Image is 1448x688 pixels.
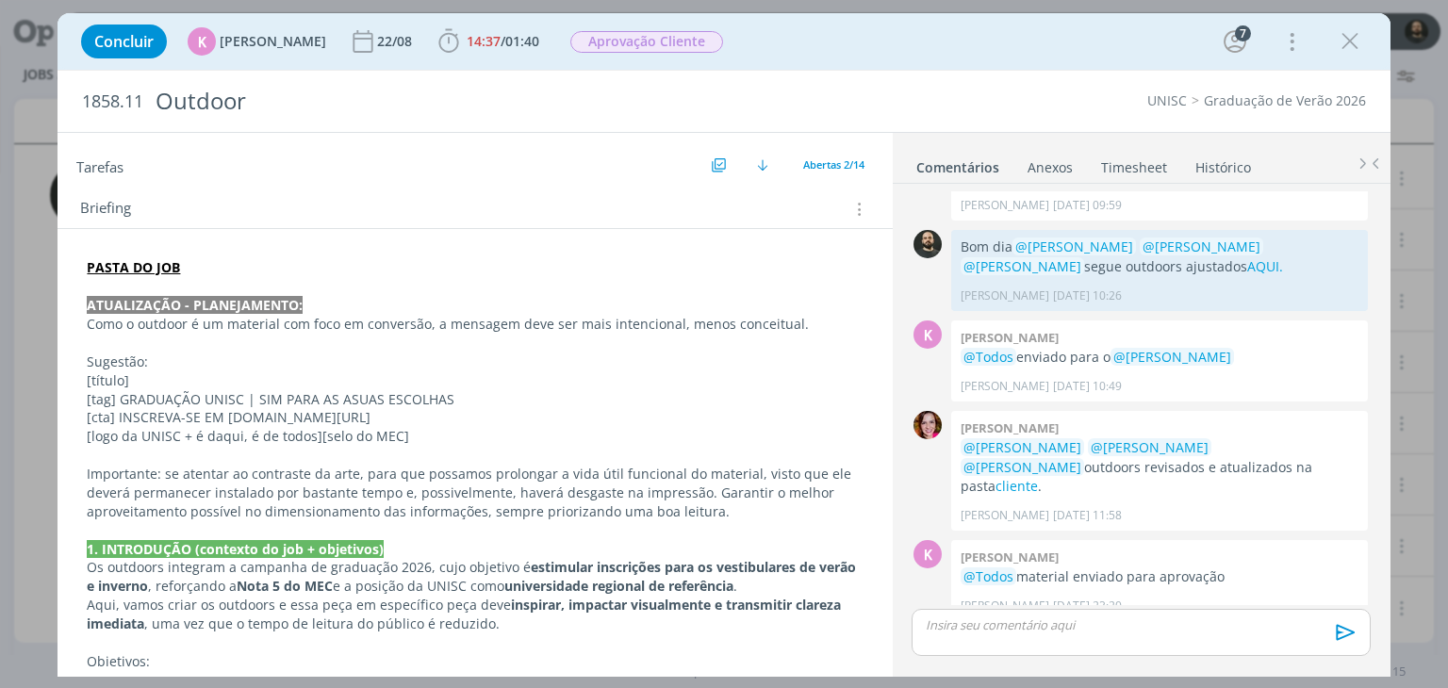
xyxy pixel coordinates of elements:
strong: 1. INTRODUÇÃO (contexto do job + objetivos) [87,540,384,558]
strong: ATUALIZAÇÃO - PLANEJAMENTO: [87,296,303,314]
span: 01:40 [505,32,539,50]
div: 7 [1235,25,1251,41]
p: material enviado para aprovação [961,567,1358,586]
button: K[PERSON_NAME] [188,27,326,56]
a: Timesheet [1100,150,1168,177]
p: Aqui, vamos criar os outdoors e essa peça em específico peça deve , uma vez que o tempo de leitur... [87,596,863,633]
a: PASTA DO JOB [87,258,180,276]
b: [PERSON_NAME] [961,419,1059,436]
div: Anexos [1028,158,1073,177]
p: Objetivos: [87,652,863,671]
span: [DATE] 10:26 [1053,287,1122,304]
p: [cta] INSCREVA-SE EM [DOMAIN_NAME][URL] [87,408,863,427]
button: Concluir [81,25,167,58]
span: @[PERSON_NAME] [1113,348,1231,366]
span: @[PERSON_NAME] [1091,438,1209,456]
p: Os outdoors integram a campanha de graduação 2026, cujo objetivo é , reforçando a e a posição da ... [87,558,863,596]
strong: estimular inscrições para os vestibulares de verão e inverno [87,558,860,595]
div: K [913,320,942,349]
span: 1858.11 [82,91,143,112]
span: [DATE] 11:58 [1053,507,1122,524]
p: [PERSON_NAME] [961,507,1049,524]
p: [PERSON_NAME] [961,287,1049,304]
b: [PERSON_NAME] [961,549,1059,565]
span: Briefing [80,197,131,221]
b: [PERSON_NAME] [961,329,1059,346]
p: enviado para o [961,348,1358,367]
div: Outdoor [147,78,823,124]
span: Abertas 2/14 [803,157,864,172]
span: @[PERSON_NAME] [963,257,1081,275]
span: @Todos [963,567,1013,585]
img: P [913,230,942,258]
img: B [913,411,942,439]
a: UNISC [1147,91,1187,109]
span: @[PERSON_NAME] [963,438,1081,456]
span: 14:37 [467,32,501,50]
span: Aprovação Cliente [570,31,723,53]
p: outdoors revisados e atualizados na pasta . [961,438,1358,496]
span: / [501,32,505,50]
strong: universidade regional de referência [504,577,733,595]
span: [DATE] 10:49 [1053,378,1122,395]
strong: inspirar, impactar visualmente e transmitir clareza imediata [87,596,845,632]
p: Sugestão: [87,352,863,371]
span: [PERSON_NAME] [220,35,326,48]
span: Concluir [94,34,154,49]
span: [DATE] 09:59 [1053,197,1122,214]
p: [título] [87,371,863,390]
p: [logo da UNISC + é daqui, é de todos][selo do MEC] [87,427,863,446]
img: arrow-down.svg [757,159,768,171]
a: Comentários [915,150,1000,177]
span: Tarefas [76,154,123,176]
a: Histórico [1194,150,1252,177]
span: @[PERSON_NAME] [963,458,1081,476]
strong: Nota 5 do MEC [237,577,333,595]
span: @[PERSON_NAME] [1143,238,1260,255]
button: 14:37/01:40 [434,26,544,57]
div: K [913,540,942,568]
p: [PERSON_NAME] [961,598,1049,614]
p: [PERSON_NAME] [961,197,1049,214]
div: 22/08 [377,35,416,48]
span: @[PERSON_NAME] [1015,238,1133,255]
p: Bom dia segue outdoors ajustados [961,238,1358,276]
div: K [188,27,216,56]
a: Graduação de Verão 2026 [1204,91,1366,109]
button: 7 [1220,26,1250,57]
p: [tag] GRADUAÇÃO UNISC | SIM PARA AS ASUAS ESCOLHAS [87,390,863,409]
p: [PERSON_NAME] [961,378,1049,395]
a: cliente [995,477,1038,495]
p: Como o outdoor é um material com foco em conversão, a mensagem deve ser mais intencional, menos c... [87,315,863,334]
div: dialog [58,13,1390,677]
span: @Todos [963,348,1013,366]
span: [DATE] 23:20 [1053,598,1122,614]
a: AQUI. [1247,257,1283,275]
button: Aprovação Cliente [569,30,724,54]
p: Importante: se atentar ao contraste da arte, para que possamos prolongar a vida útil funcional do... [87,465,863,521]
